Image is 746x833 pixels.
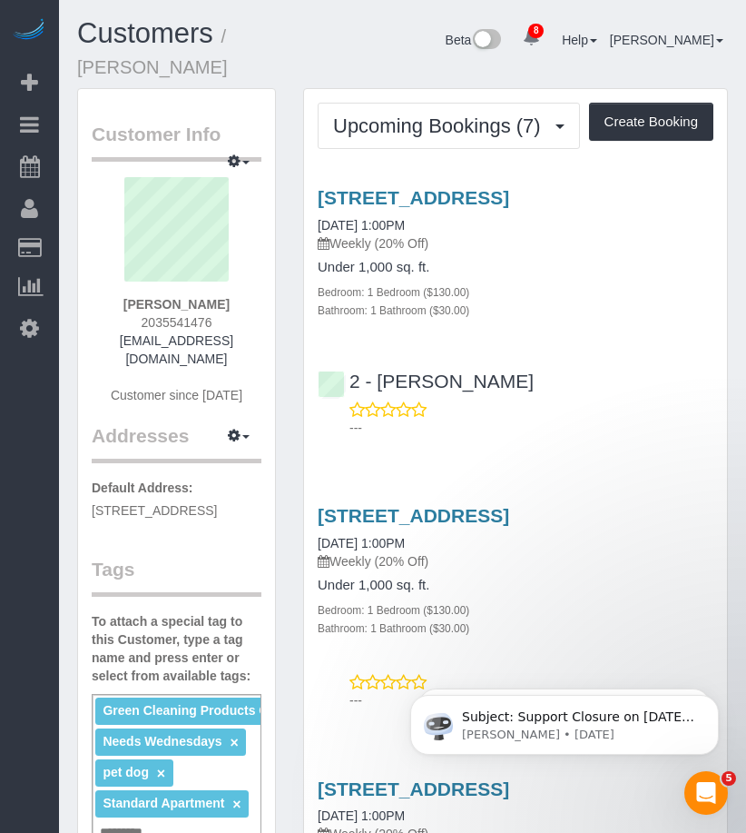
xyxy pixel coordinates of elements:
a: 2 - [PERSON_NAME] [318,371,534,392]
span: Standard Apartment [103,796,224,810]
span: [STREET_ADDRESS] [92,503,217,518]
span: 8 [528,24,544,38]
label: To attach a special tag to this Customer, type a tag name and press enter or select from availabl... [92,612,261,685]
a: [STREET_ADDRESS] [318,778,509,799]
span: Customer since [DATE] [111,388,242,402]
iframe: Intercom notifications message [383,657,746,784]
span: pet dog [103,765,149,779]
span: Needs Wednesdays [103,734,221,749]
p: Weekly (20% Off) [318,552,713,570]
span: Upcoming Bookings (7) [333,114,550,137]
p: Weekly (20% Off) [318,234,713,253]
legend: Tags [92,556,261,597]
span: 2035541476 [142,315,212,330]
a: 8 [514,18,549,58]
p: --- [349,419,713,437]
h4: Under 1,000 sq. ft. [318,578,713,593]
span: Green Cleaning Products Only [103,703,287,718]
a: [PERSON_NAME] [610,33,723,47]
a: Beta [446,33,502,47]
a: [DATE] 1:00PM [318,536,405,550]
a: [DATE] 1:00PM [318,218,405,233]
small: Bedroom: 1 Bedroom ($130.00) [318,286,469,299]
a: [DATE] 1:00PM [318,808,405,823]
label: Default Address: [92,479,193,497]
a: [EMAIL_ADDRESS][DOMAIN_NAME] [120,333,233,366]
h4: Under 1,000 sq. ft. [318,260,713,275]
small: Bedroom: 1 Bedroom ($130.00) [318,604,469,617]
small: Bathroom: 1 Bathroom ($30.00) [318,304,469,317]
small: Bathroom: 1 Bathroom ($30.00) [318,622,469,635]
span: 5 [721,771,736,786]
a: × [232,797,240,812]
p: --- [349,691,713,709]
button: Create Booking [589,103,713,141]
a: [STREET_ADDRESS] [318,505,509,526]
legend: Customer Info [92,121,261,162]
a: × [157,766,165,781]
strong: [PERSON_NAME] [123,297,230,312]
img: New interface [471,29,501,53]
a: × [231,735,239,750]
img: Automaid Logo [11,18,47,44]
a: Customers [77,17,213,49]
button: Upcoming Bookings (7) [318,103,580,149]
a: Help [562,33,597,47]
a: [STREET_ADDRESS] [318,187,509,208]
iframe: Intercom live chat [684,771,728,815]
